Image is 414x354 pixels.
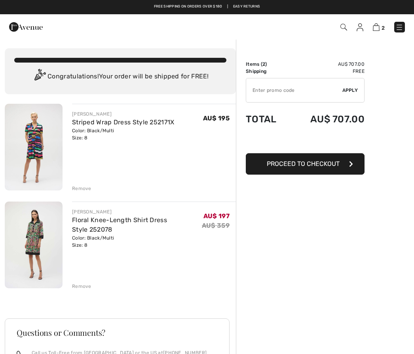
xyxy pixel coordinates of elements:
[246,106,289,133] td: Total
[289,68,365,75] td: Free
[14,69,226,85] div: Congratulations! Your order will be shipped for FREE!
[289,106,365,133] td: AU$ 707.00
[395,23,403,31] img: Menu
[357,23,363,31] img: My Info
[202,222,230,229] s: AU$ 359
[72,118,175,126] a: Striped Wrap Dress Style 252171X
[72,283,91,290] div: Remove
[340,24,347,30] img: Search
[72,216,167,233] a: Floral Knee-Length Shirt Dress Style 252078
[5,202,63,288] img: Floral Knee-Length Shirt Dress Style 252078
[5,104,63,190] img: Striped Wrap Dress Style 252171X
[9,19,43,35] img: 1ère Avenue
[17,329,218,337] h3: Questions or Comments?
[154,4,222,10] a: Free shipping on orders over $180
[227,4,228,10] span: |
[246,133,365,150] iframe: PayPal
[246,78,342,102] input: Promo code
[72,234,202,249] div: Color: Black/Multi Size: 8
[262,61,265,67] span: 2
[72,127,175,141] div: Color: Black/Multi Size: 8
[382,25,385,31] span: 2
[267,160,340,167] span: Proceed to Checkout
[342,87,358,94] span: Apply
[373,22,385,32] a: 2
[203,114,230,122] span: AU$ 195
[72,208,202,215] div: [PERSON_NAME]
[32,69,47,85] img: Congratulation2.svg
[246,68,289,75] td: Shipping
[72,185,91,192] div: Remove
[9,23,43,30] a: 1ère Avenue
[246,61,289,68] td: Items ( )
[203,212,230,220] span: AU$ 197
[233,4,260,10] a: Easy Returns
[373,23,380,31] img: Shopping Bag
[72,110,175,118] div: [PERSON_NAME]
[289,61,365,68] td: AU$ 707.00
[246,153,365,175] button: Proceed to Checkout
